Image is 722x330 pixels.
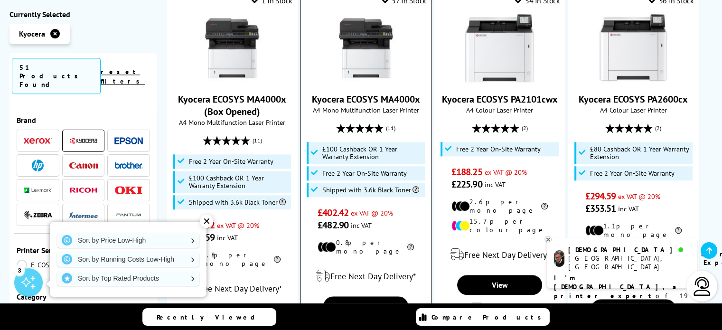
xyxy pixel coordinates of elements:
[306,263,426,289] div: modal_delivery
[693,277,712,296] img: user-headset-light.svg
[568,254,689,271] div: [GEOGRAPHIC_DATA], [GEOGRAPHIC_DATA]
[157,313,264,321] span: Recently Viewed
[471,302,529,312] label: Add to Compare
[24,135,52,147] a: Xerox
[318,207,348,219] span: £402.42
[69,162,98,169] img: Canon
[24,210,52,220] img: Zebra
[521,119,527,137] span: (2)
[24,138,52,144] img: Xerox
[573,105,694,114] span: A4 Colour Laser Printer
[439,105,560,114] span: A4 Colour Laser Printer
[197,76,268,85] a: Kyocera ECOSYS MA4000x (Box Opened)
[114,209,143,221] img: Pantum
[69,160,98,171] a: Canon
[189,158,273,165] span: Free 2 Year On-Site Warranty
[554,273,690,328] p: of 19 years! I can help you choose the right product
[114,162,143,169] img: Brother
[142,308,276,326] a: Recently Viewed
[9,9,157,19] div: Currently Selected
[585,222,682,239] li: 1.1p per mono page
[184,251,280,268] li: 0.8p per mono page
[554,273,679,300] b: I'm [DEMOGRAPHIC_DATA], a printer expert
[585,190,616,202] span: £294.59
[590,170,675,177] span: Free 2 Year On-Site Warranty
[451,178,482,190] span: £225.90
[579,93,688,105] a: Kyocera ECOSYS PA2600cx
[69,209,98,221] a: Intermec
[312,93,420,105] a: Kyocera ECOSYS MA4000x
[17,292,150,302] div: Category
[598,76,669,85] a: Kyocera ECOSYS PA2600cx
[568,245,689,254] div: [DEMOGRAPHIC_DATA]
[24,209,52,221] a: Zebra
[24,188,52,193] img: Lexmark
[200,215,213,228] div: ✕
[197,12,268,84] img: Kyocera ECOSYS MA4000x (Box Opened)
[618,204,639,213] span: inc VAT
[590,145,690,160] span: £80 Cashback OR 1 Year Warranty Extension
[451,198,548,215] li: 2.6p per mono page
[32,160,44,171] img: HP
[318,219,348,231] span: £482.90
[441,93,557,105] a: Kyocera ECOSYS PA2101cwx
[69,184,98,196] a: Ricoh
[24,160,52,171] a: HP
[69,212,98,218] img: Intermec
[17,115,150,125] div: Brand
[217,221,259,230] span: ex VAT @ 20%
[189,174,289,189] span: £100 Cashback OR 1 Year Warranty Extension
[17,245,150,255] div: Printer Series
[17,260,84,270] a: ECOSYS
[24,184,52,196] a: Lexmark
[101,67,145,85] a: reset filters
[456,145,541,153] span: Free 2 Year On-Site Warranty
[14,265,25,275] div: 3
[69,135,98,147] a: Kyocera
[189,198,286,206] span: Shipped with 3.6k Black Toner
[464,76,535,85] a: Kyocera ECOSYS PA2101cwx
[114,186,143,194] img: OKI
[114,160,143,171] a: Brother
[253,132,262,150] span: (11)
[322,186,419,194] span: Shipped with 3.6k Black Toner
[598,12,669,84] img: Kyocera ECOSYS PA2600cx
[57,271,199,286] a: Sort by Top Rated Products
[439,241,560,268] div: modal_delivery
[451,166,482,178] span: £188.25
[554,250,564,267] img: chris-livechat.png
[351,208,393,217] span: ex VAT @ 20%
[19,29,45,38] span: Kyocera
[322,170,407,177] span: Free 2 Year On-Site Warranty
[330,12,402,84] img: Kyocera ECOSYS MA4000x
[485,168,527,177] span: ex VAT @ 20%
[323,296,408,316] a: View
[217,233,238,242] span: inc VAT
[114,135,143,147] a: Epson
[12,58,101,94] span: 51 Products Found
[457,275,542,295] a: View
[451,217,548,234] li: 15.7p per colour page
[69,137,98,144] img: Kyocera
[585,202,616,215] span: £353.51
[464,12,535,84] img: Kyocera ECOSYS PA2101cwx
[318,238,414,255] li: 0.8p per mono page
[416,308,550,326] a: Compare Products
[351,221,372,230] span: inc VAT
[485,180,506,189] span: inc VAT
[57,252,199,267] a: Sort by Running Costs Low-High
[57,233,199,248] a: Sort by Price Low-High
[618,192,660,201] span: ex VAT @ 20%
[114,137,143,144] img: Epson
[172,118,292,127] span: A4 Mono Multifunction Laser Printer
[172,275,292,302] div: modal_delivery
[431,313,546,321] span: Compare Products
[330,76,402,85] a: Kyocera ECOSYS MA4000x
[178,93,286,118] a: Kyocera ECOSYS MA4000x (Box Opened)
[114,184,143,196] a: OKI
[655,119,661,137] span: (2)
[322,145,422,160] span: £100 Cashback OR 1 Year Warranty Extension
[69,188,98,193] img: Ricoh
[386,119,395,137] span: (11)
